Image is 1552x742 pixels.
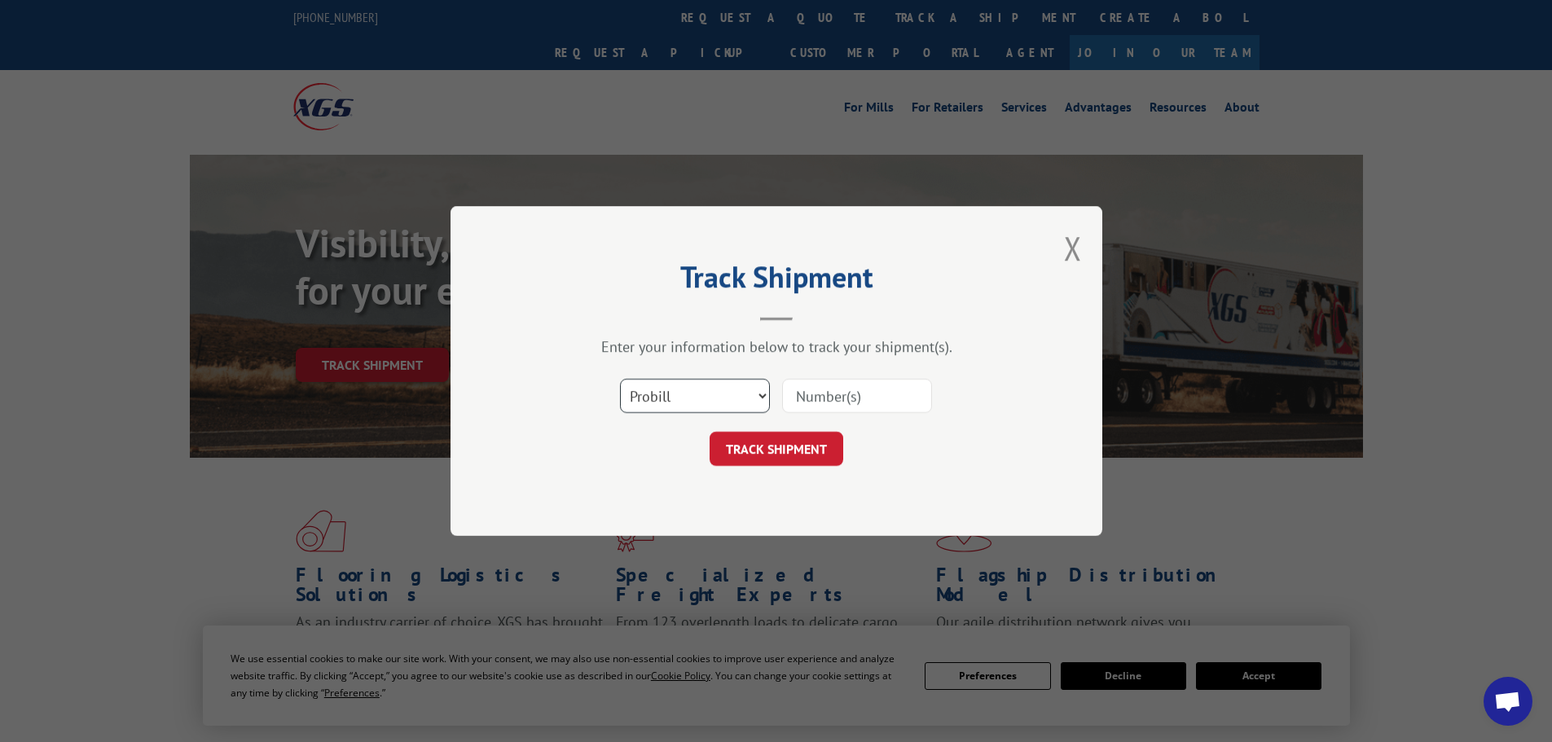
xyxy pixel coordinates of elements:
[1064,226,1082,270] button: Close modal
[1484,677,1532,726] div: Open chat
[532,337,1021,356] div: Enter your information below to track your shipment(s).
[710,432,843,466] button: TRACK SHIPMENT
[782,379,932,413] input: Number(s)
[532,266,1021,296] h2: Track Shipment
